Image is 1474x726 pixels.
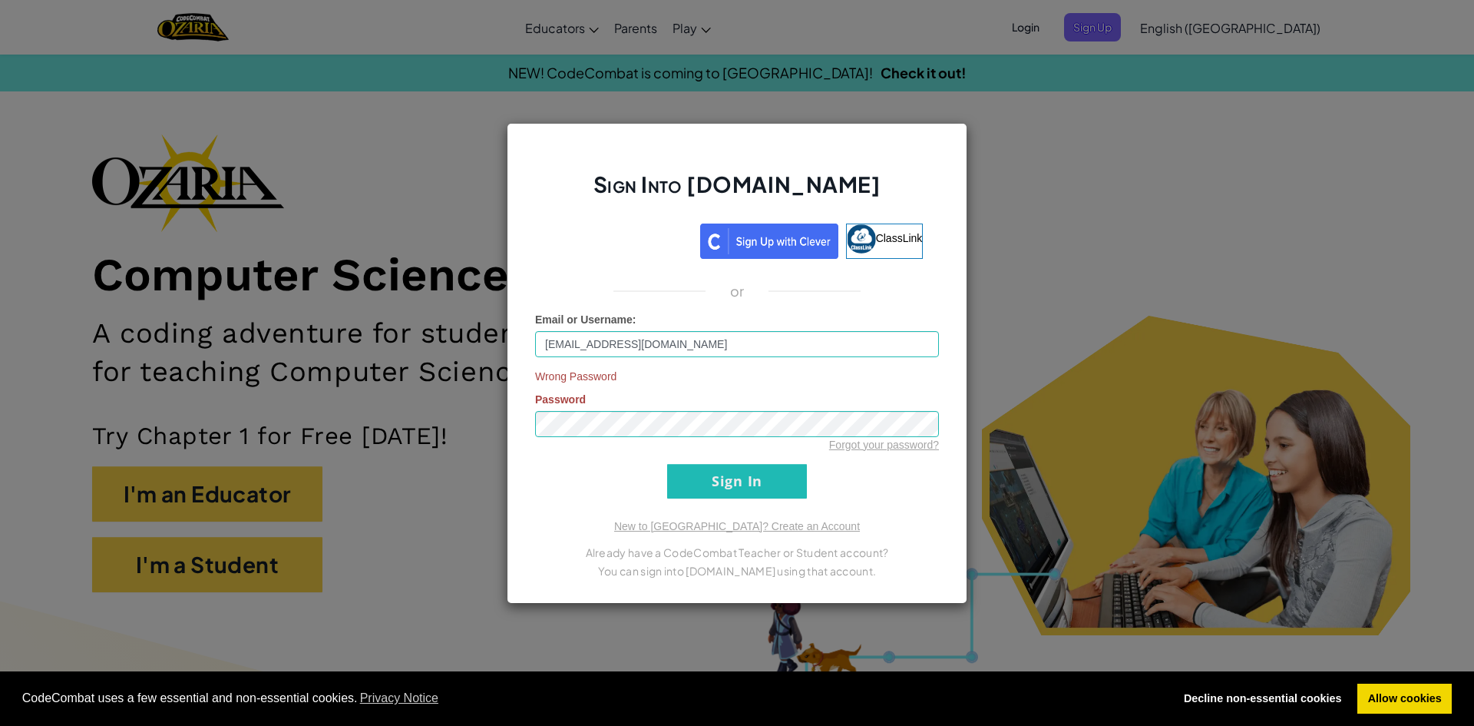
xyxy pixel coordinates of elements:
iframe: Sign in with Google Button [544,222,700,256]
a: allow cookies [1357,684,1452,714]
p: You can sign into [DOMAIN_NAME] using that account. [535,562,939,580]
label: : [535,312,636,327]
input: Sign In [667,464,807,499]
span: Wrong Password [535,369,939,384]
span: ClassLink [876,231,923,244]
span: Password [535,393,586,406]
span: CodeCombat uses a few essential and non-essential cookies. [22,687,1162,710]
span: Email or Username [535,313,633,326]
a: New to [GEOGRAPHIC_DATA]? Create an Account [614,520,860,532]
a: deny cookies [1173,684,1352,714]
img: clever_sso_button@2x.png [700,224,838,259]
img: classlink-logo-small.png [847,224,876,254]
a: learn more about cookies [358,687,441,710]
h2: Sign Into [DOMAIN_NAME] [535,170,939,214]
p: Already have a CodeCombat Teacher or Student account? [535,543,939,562]
p: or [730,282,745,300]
a: Forgot your password? [829,439,939,451]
